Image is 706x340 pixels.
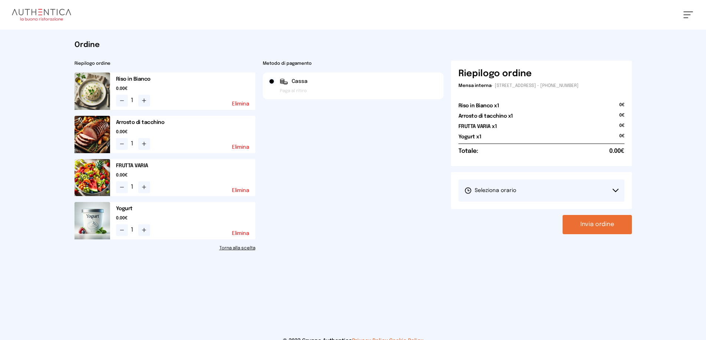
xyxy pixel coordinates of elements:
span: 1 [131,96,135,105]
h2: Riso in Bianco [116,75,255,83]
h2: Metodo di pagamento [263,61,444,67]
h2: Arrosto di tacchino x1 [458,112,513,120]
img: media [74,73,110,110]
h2: Yogurt x1 [458,133,481,141]
h6: Riepilogo ordine [458,68,532,80]
button: Seleziona orario [458,179,624,202]
span: 1 [131,226,135,235]
h1: Ordine [74,40,632,50]
button: Invia ordine [563,215,632,234]
h2: Yogurt [116,205,255,212]
span: Paga al ritiro [280,88,307,94]
p: - [STREET_ADDRESS] - [PHONE_NUMBER] [458,83,624,89]
span: 0€ [619,112,624,123]
span: 0€ [619,102,624,112]
span: 0.00€ [116,172,255,178]
a: Torna alla scelta [74,245,255,251]
img: media [74,202,110,239]
span: 0€ [619,123,624,133]
h2: Riso in Bianco x1 [458,102,499,110]
span: 0€ [619,133,624,144]
button: Elimina [232,231,249,236]
span: 1 [131,139,135,148]
h6: Totale: [458,147,478,156]
img: logo.8f33a47.png [12,9,71,21]
button: Elimina [232,145,249,150]
h2: FRUTTA VARIA [116,162,255,169]
span: 0.00€ [609,147,624,156]
img: media [74,116,110,153]
span: Cassa [292,78,308,85]
span: Mensa interna [458,84,491,88]
button: Elimina [232,188,249,193]
span: 0.00€ [116,86,255,92]
span: 0.00€ [116,215,255,221]
h2: Arrosto di tacchino [116,119,255,126]
h2: FRUTTA VARIA x1 [458,123,497,130]
span: 1 [131,183,135,192]
span: Seleziona orario [464,187,516,194]
img: media [74,159,110,196]
h2: Riepilogo ordine [74,61,255,67]
button: Elimina [232,101,249,107]
span: 0.00€ [116,129,255,135]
